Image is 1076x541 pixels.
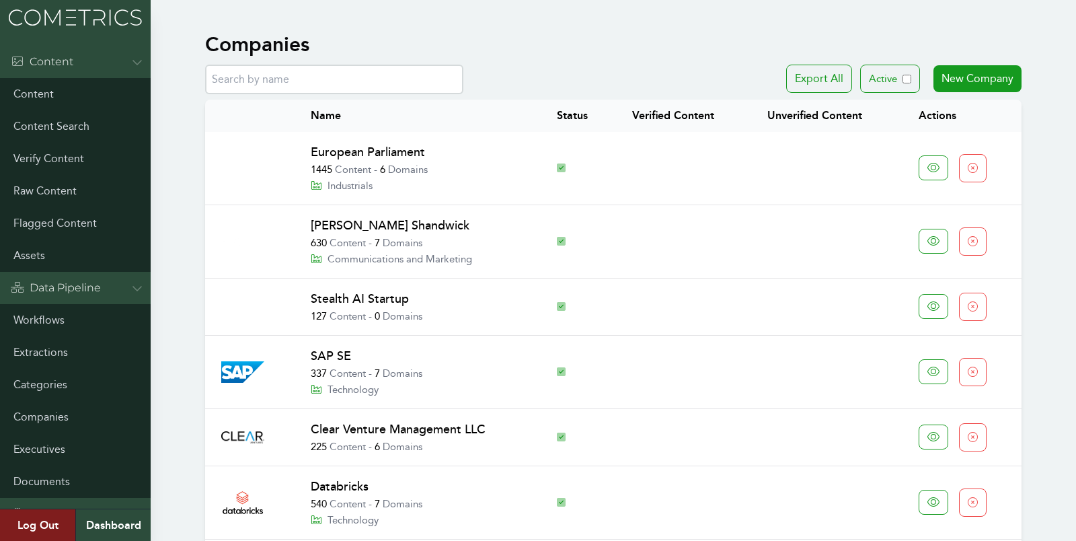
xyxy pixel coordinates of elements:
[311,180,373,192] a: Industrials
[311,384,379,396] a: Technology
[311,237,327,249] span: 630
[375,498,380,510] span: 7
[369,498,372,510] span: -
[221,491,264,515] img: Company Logo
[375,237,380,249] span: 7
[205,65,463,94] input: Search by name
[311,514,379,526] a: Technology
[369,367,372,380] span: -
[380,164,385,176] span: 6
[902,100,1022,132] th: Actions
[311,422,486,437] a: Clear Venture Management LLC
[311,218,469,233] a: [PERSON_NAME] Shandwick
[311,145,425,159] a: European Parliament
[311,291,409,306] a: Stealth AI Startup
[311,253,472,265] a: Communications and Marketing
[311,349,351,363] a: SAP SE
[311,161,525,178] p: Content Domains
[311,164,332,176] span: 1445
[933,65,1022,92] a: New Company
[541,100,616,132] th: Status
[375,310,380,322] span: 0
[221,431,264,444] img: Company Logo
[311,498,327,510] span: 540
[751,100,902,132] th: Unverified Content
[205,32,309,57] h1: Companies
[221,237,264,246] img: Company Logo
[311,308,525,324] p: Content Domains
[11,506,66,522] div: Admin
[369,441,372,453] span: -
[311,365,525,382] p: Content Domains
[375,367,380,380] span: 7
[311,441,327,453] span: 225
[75,509,151,541] a: Dashboard
[374,164,377,176] span: -
[369,237,372,249] span: -
[311,310,327,322] span: 127
[311,235,525,251] p: Content Domains
[616,100,752,132] th: Verified Content
[869,71,897,87] p: Active
[295,100,541,132] th: Name
[311,439,525,455] p: Content Domains
[11,54,73,70] div: Content
[311,367,327,380] span: 337
[11,280,101,296] div: Data Pipeline
[369,310,372,322] span: -
[311,496,525,512] p: Content Domains
[311,479,369,494] a: Databricks
[375,441,380,453] span: 6
[221,361,264,383] img: Company Logo
[786,65,852,93] button: Export All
